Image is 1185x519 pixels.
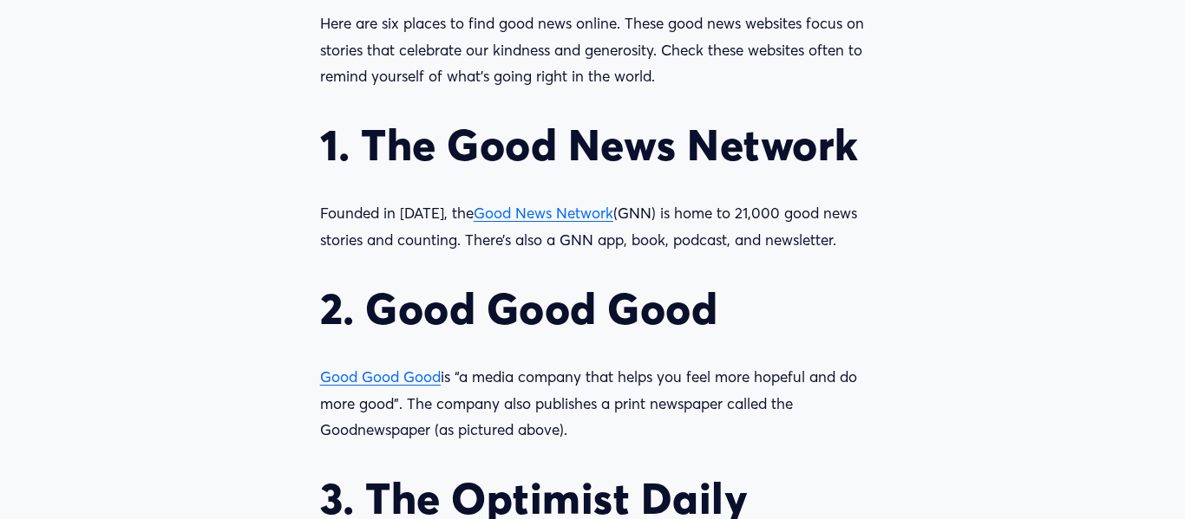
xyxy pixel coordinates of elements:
[320,10,865,90] p: Here are six places to find good news online. These good news websites focus on stories that cele...
[320,367,441,386] a: Good Good Good
[320,120,865,172] h2: 1. The Good News Network
[474,204,613,222] a: Good News Network
[320,364,865,444] p: is “a media company that helps you feel more hopeful and do more good”. The company also publishe...
[320,283,865,335] h2: 2. Good Good Good
[320,200,865,253] p: Founded in [DATE], the (GNN) is home to 21,000 good news stories and counting. There’s also a GNN...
